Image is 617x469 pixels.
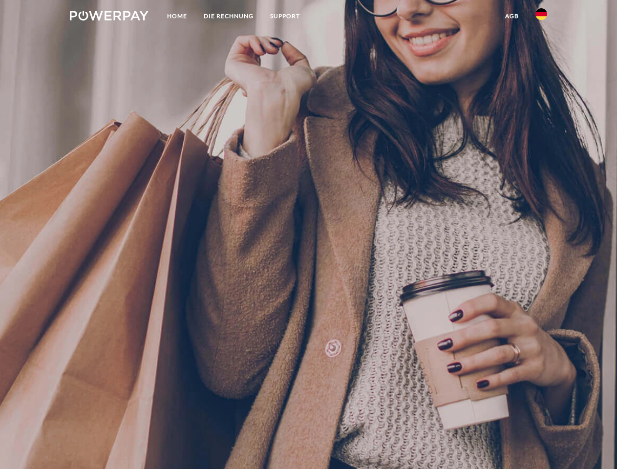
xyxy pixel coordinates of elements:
[195,7,262,25] a: DIE RECHNUNG
[497,7,527,25] a: agb
[70,11,149,21] img: logo-powerpay-white.svg
[159,7,195,25] a: Home
[262,7,308,25] a: SUPPORT
[535,8,547,20] img: de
